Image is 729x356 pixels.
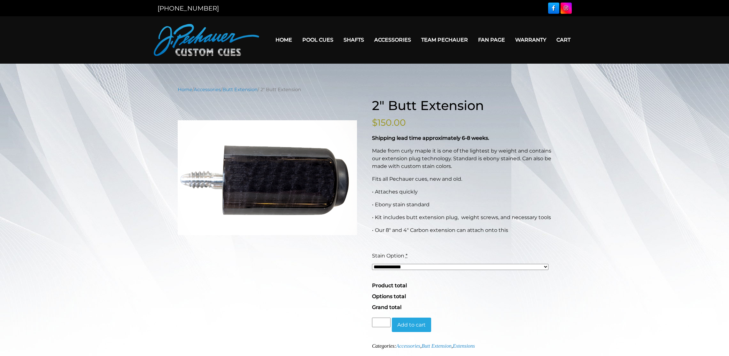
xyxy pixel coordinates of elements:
[372,135,489,141] strong: Shipping lead time approximately 6-8 weeks.
[422,343,452,349] a: Butt Extension
[392,318,431,332] button: Add to cart
[372,318,391,327] input: Product quantity
[178,106,357,250] img: 2-inch-butt-extension.png
[510,32,551,48] a: Warranty
[372,147,552,170] p: Made from curly maple it is one of the lightest by weight and contains our extension plug technol...
[396,343,420,349] a: Accessories
[178,86,552,93] nav: Breadcrumb
[372,253,404,259] span: Stain Option
[270,32,297,48] a: Home
[338,32,369,48] a: Shafts
[369,32,416,48] a: Accessories
[222,87,258,92] a: Butt Extension
[372,117,406,128] bdi: 150.00
[194,87,221,92] a: Accessories
[178,87,192,92] a: Home
[297,32,338,48] a: Pool Cues
[372,282,407,289] span: Product total
[453,343,475,349] a: Extensions
[372,117,377,128] span: $
[372,201,552,209] p: • Ebony stain standard
[372,343,475,349] span: Categories: , ,
[154,24,259,56] img: Pechauer Custom Cues
[372,98,552,113] h1: 2″ Butt Extension
[158,4,219,12] a: [PHONE_NUMBER]
[372,214,552,221] p: • Kit includes butt extension plug, weight screws, and necessary tools
[372,175,552,183] p: Fits all Pechauer cues, new and old.
[372,304,401,310] span: Grand total
[372,188,552,196] p: • Attaches quickly
[551,32,576,48] a: Cart
[473,32,510,48] a: Fan Page
[416,32,473,48] a: Team Pechauer
[372,226,552,234] p: • Our 8″ and 4″ Carbon extension can attach onto this
[406,253,407,259] abbr: required
[372,293,406,299] span: Options total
